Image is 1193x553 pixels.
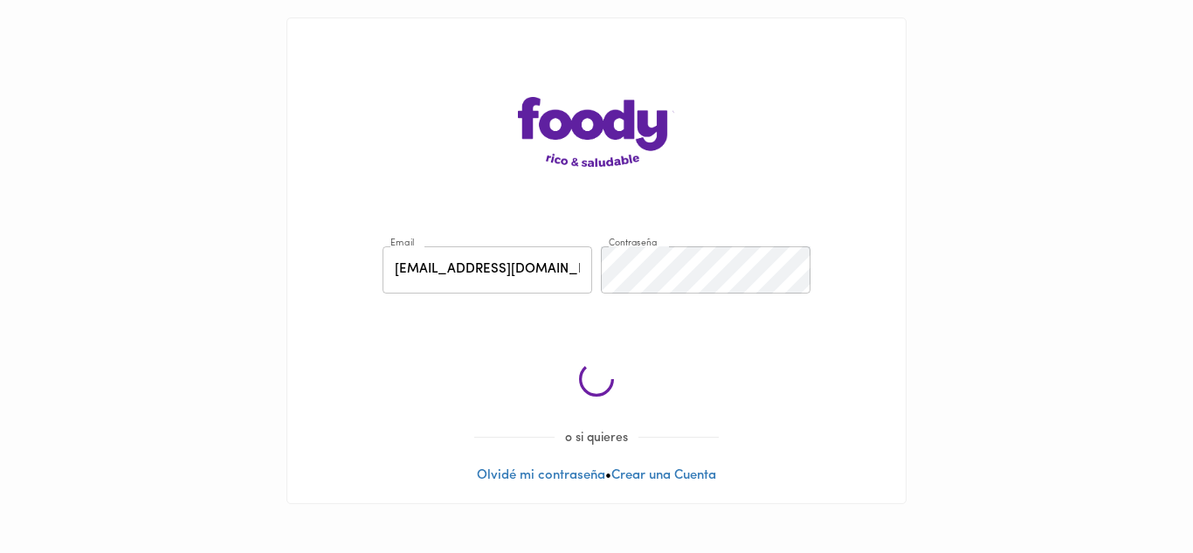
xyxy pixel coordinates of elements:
[287,18,906,503] div: •
[383,246,592,294] input: pepitoperez@gmail.com
[555,432,638,445] span: o si quieres
[477,469,605,482] a: Olvidé mi contraseña
[611,469,716,482] a: Crear una Cuenta
[518,97,675,167] img: logo-main-page.png
[1092,452,1176,536] iframe: Messagebird Livechat Widget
